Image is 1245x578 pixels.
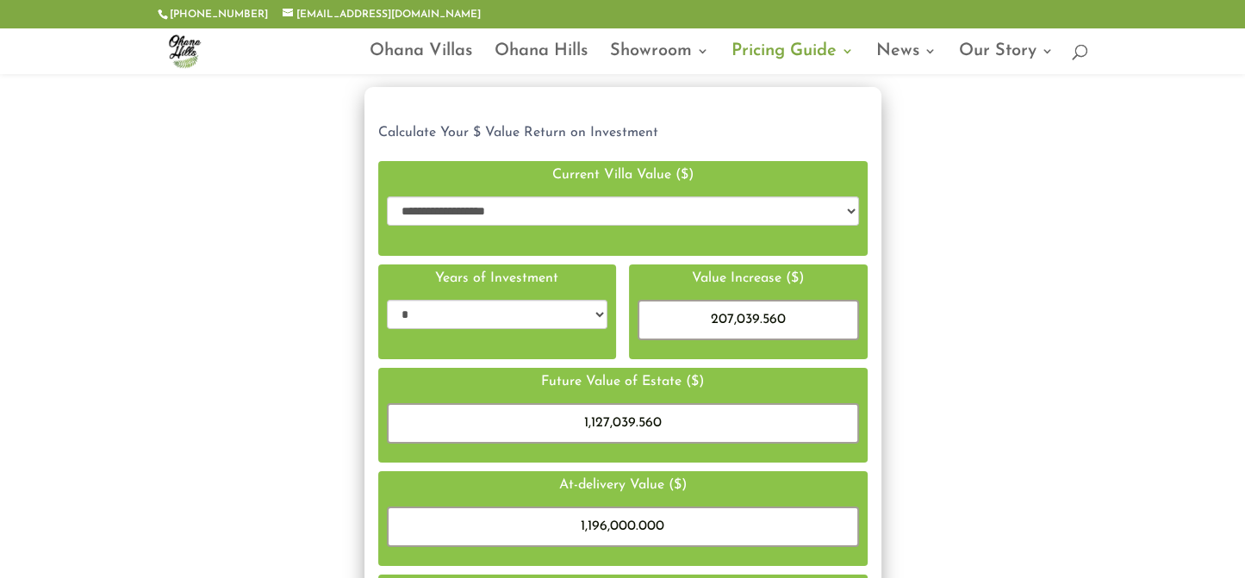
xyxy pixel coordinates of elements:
[283,9,481,20] a: [EMAIL_ADDRESS][DOMAIN_NAME]
[584,416,662,430] span: 1,127,039.560
[541,375,704,388] span: Future Value of Estate ($)
[161,28,208,74] img: ohana-hills
[711,313,786,326] span: 207,039.560
[495,45,588,74] a: Ohana Hills
[581,519,664,533] span: 1,196,000.000
[610,45,709,74] a: Showroom
[731,45,854,74] a: Pricing Guide
[435,271,558,285] span: Years of Investment
[552,168,694,182] span: Current Villa Value ($)
[170,9,268,20] a: [PHONE_NUMBER]
[378,125,868,141] h1: Calculate Your $ Value Return on Investment
[876,45,937,74] a: News
[959,45,1054,74] a: Our Story
[559,478,687,492] span: At-delivery Value ($)
[370,45,472,74] a: Ohana Villas
[692,271,804,285] span: Value Increase ($)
